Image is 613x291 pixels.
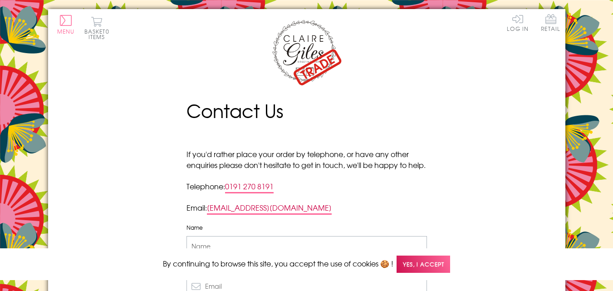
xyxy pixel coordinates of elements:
[507,14,529,31] a: Log In
[186,148,426,170] span: If you'd rather place your order by telephone, or have any other enquiries please don't hesitate ...
[541,14,560,33] a: Retail
[186,97,427,124] h1: Contact Us
[225,181,274,193] a: 0191 270 8191
[88,27,109,41] span: 0 items
[186,181,225,192] span: Telephone:
[397,256,450,273] span: Yes, I accept
[541,14,560,31] span: Retail
[57,27,75,35] span: Menu
[186,223,427,232] label: Name
[270,18,343,86] img: Claire Giles Trade
[186,236,427,256] input: Name
[57,15,75,34] button: Menu
[186,202,427,213] p: Email:
[207,202,332,215] a: [EMAIL_ADDRESS][DOMAIN_NAME]
[84,16,109,39] button: Basket0 items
